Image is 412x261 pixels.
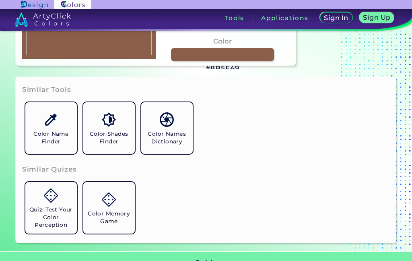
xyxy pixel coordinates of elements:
[22,85,71,95] h3: Similar Tools
[144,130,190,145] h5: Color Names Dictionary
[29,130,74,145] h5: Color Name Finder
[21,1,48,8] img: ArtyClick Design logo
[206,64,240,73] h3: #8B5E49
[87,210,132,225] h5: Color Memory Game
[213,35,232,47] h4: Color
[325,15,347,21] h5: Sign In
[22,165,77,174] h3: Similar Quizes
[87,130,132,145] h5: Color Shades Finder
[14,12,71,27] img: logo_artyclick_colors_white.svg
[138,99,196,157] a: Color Names Dictionary
[80,179,138,237] a: Color Memory Game
[225,15,244,21] h3: Tools
[102,193,116,207] img: icon_game.svg
[102,112,116,126] img: icon_color_shades.svg
[160,112,174,126] img: icon_color_names_dictionary.svg
[364,14,389,21] h5: Sign Up
[44,188,58,203] img: icon_game.svg
[29,206,74,229] h5: Quiz: Test Your Color Perception
[361,13,393,23] a: Sign Up
[44,112,58,126] img: icon_color_name_finder.svg
[321,13,351,23] a: Sign In
[80,99,138,157] a: Color Shades Finder
[261,15,308,21] h3: Applications
[22,99,80,157] a: Color Name Finder
[22,179,80,237] a: Quiz: Test Your Color Perception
